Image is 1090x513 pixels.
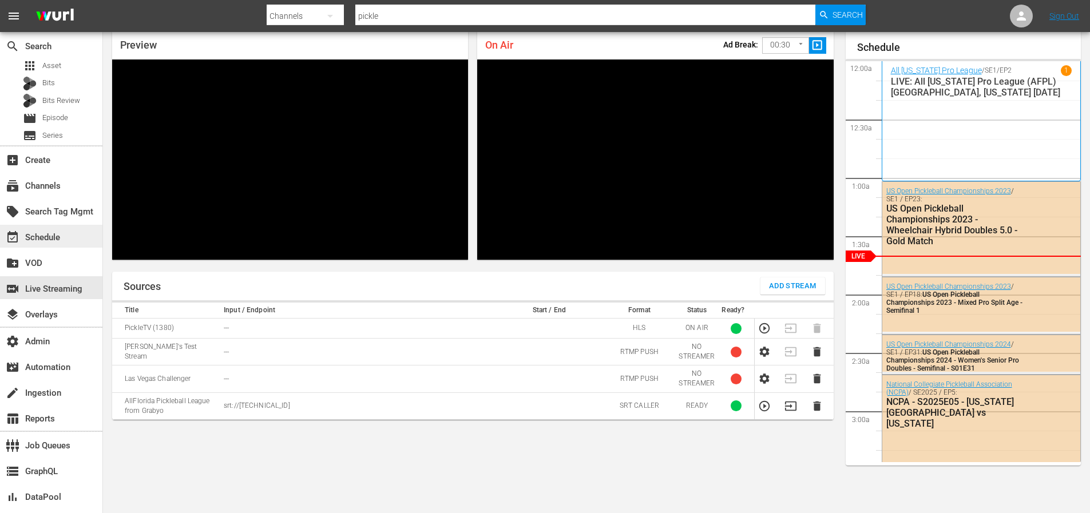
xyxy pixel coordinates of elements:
p: LIVE: All [US_STATE] Pro League (AFPL) [GEOGRAPHIC_DATA], [US_STATE] [DATE] [891,76,1072,98]
span: On Air [485,39,513,51]
div: / SE1 / EP23: [886,187,1024,246]
td: Las Vegas Challenger [112,365,220,392]
a: National Collegiate Pickleball Association (NCPA) [886,380,1012,396]
p: EP2 [1000,66,1012,74]
td: PickleTV (1380) [112,319,220,339]
span: Preview [120,39,157,51]
th: Ready? [718,303,754,319]
div: Bits Review [23,94,37,108]
button: Configure [758,345,771,358]
td: READY [675,392,718,419]
th: Status [675,303,718,319]
span: Live Streaming [6,282,19,296]
button: Configure [758,372,771,385]
button: Delete [811,345,823,358]
img: ans4CAIJ8jUAAAAAAAAAAAAAAAAAAAAAAAAgQb4GAAAAAAAAAAAAAAAAAAAAAAAAJMjXAAAAAAAAAAAAAAAAAAAAAAAAgAT5G... [27,3,82,30]
a: Sign Out [1049,11,1079,21]
td: RTMP PUSH [603,365,675,392]
span: Reports [6,412,19,425]
div: Bits [23,77,37,90]
div: US Open Pickleball Championships 2023 - Wheelchair Hybrid Doubles 5.0 - Gold Match [886,203,1024,246]
span: Ingestion [6,386,19,400]
button: Delete [811,372,823,385]
button: Search [815,5,866,25]
span: menu [7,9,21,23]
span: Series [42,130,63,141]
a: US Open Pickleball Championships 2023 [886,187,1011,195]
span: Search [6,39,19,53]
p: 1 [1064,66,1068,74]
span: Overlays [6,308,19,321]
button: Delete [811,400,823,412]
button: Add Stream [760,277,825,295]
th: Title [112,303,220,319]
span: Search Tag Mgmt [6,205,19,218]
td: SRT CALLER [603,392,675,419]
td: ON AIR [675,319,718,339]
button: Preview Stream [758,400,771,412]
span: VOD [6,256,19,270]
td: --- [220,319,495,339]
span: Admin [6,335,19,348]
td: AllFlorida Pickleball League from Grabyo [112,392,220,419]
button: Transition [784,400,797,412]
p: Ad Break: [723,40,758,49]
td: NO STREAMER [675,365,718,392]
td: RTMP PUSH [603,339,675,365]
span: US Open Pickleball Championships 2023 - Mixed Pro Split Age - Semifinal 1 [886,291,1022,315]
th: Input / Endpoint [220,303,495,319]
th: Start / End [495,303,603,319]
h1: Sources [124,281,161,292]
p: srt://[TECHNICAL_ID] [224,401,492,411]
span: Search [833,5,863,25]
div: / SE1 / EP31: [886,340,1024,372]
td: [PERSON_NAME]'s Test Stream [112,339,220,365]
a: All [US_STATE] Pro League [891,66,982,75]
a: US Open Pickleball Championships 2023 [886,283,1011,291]
span: Episode [42,112,68,124]
span: Bits [42,77,55,89]
span: Asset [23,59,37,73]
div: / SE1 / EP18: [886,283,1024,315]
div: / SE2025 / EP5: [886,380,1024,429]
td: HLS [603,319,675,339]
a: US Open Pickleball Championships 2024 [886,340,1011,348]
div: Video Player [112,59,468,260]
div: 00:30 [762,34,809,56]
span: slideshow_sharp [811,39,824,52]
span: US Open Pickleball Championships 2024 - Women's Senior Pro Doubles - Semifinal - S01E31 [886,348,1019,372]
span: Job Queues [6,439,19,452]
td: --- [220,339,495,365]
p: / [982,66,985,74]
span: Add Stream [769,280,816,293]
div: NCPA - S2025E05 - [US_STATE][GEOGRAPHIC_DATA] vs [US_STATE] [886,396,1024,429]
h1: Schedule [857,42,1081,53]
span: Automation [6,360,19,374]
span: Create [6,153,19,167]
td: --- [220,365,495,392]
span: Schedule [6,230,19,244]
span: GraphQL [6,464,19,478]
span: Series [23,129,37,142]
button: Preview Stream [758,322,771,335]
th: Format [603,303,675,319]
span: Asset [42,60,61,71]
span: Channels [6,179,19,193]
div: Video Player [477,59,833,260]
span: Episode [23,112,37,125]
span: DataPool [6,490,19,504]
td: NO STREAMER [675,339,718,365]
span: Bits Review [42,95,80,106]
p: SE1 / [985,66,1000,74]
